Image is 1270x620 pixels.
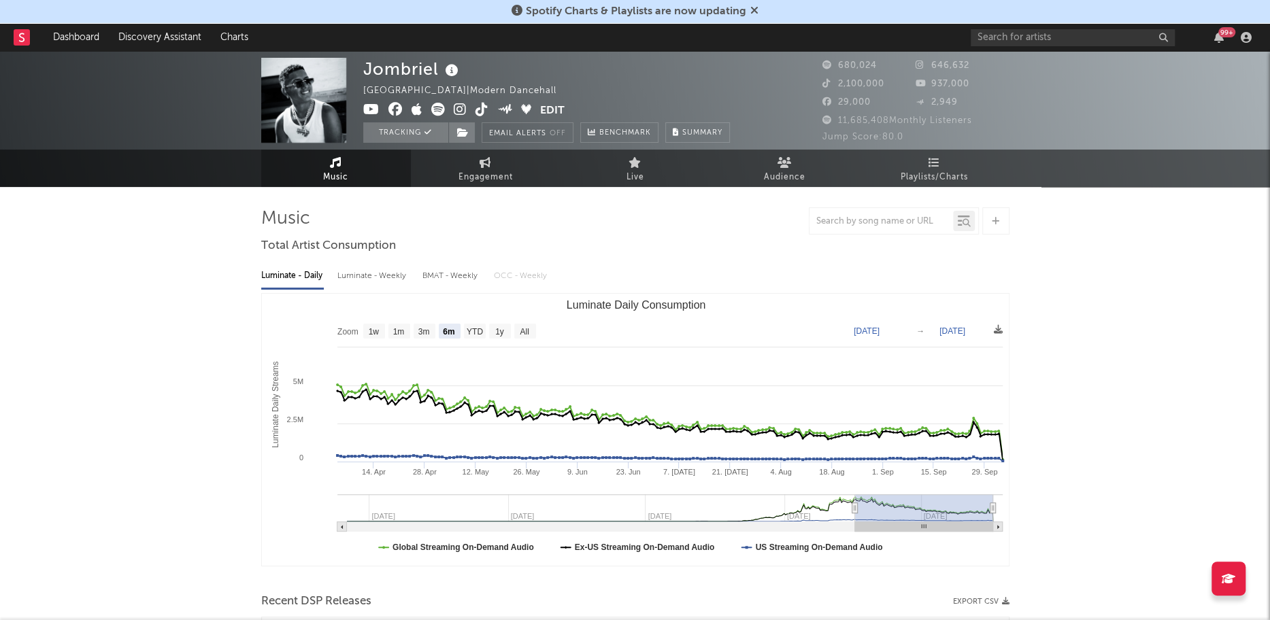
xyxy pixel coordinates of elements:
[916,80,969,88] span: 937,000
[1218,27,1235,37] div: 99 +
[412,468,436,476] text: 28. Apr
[971,468,997,476] text: 29. Sep
[513,468,540,476] text: 26. May
[392,327,404,337] text: 1m
[462,468,489,476] text: 12. May
[764,169,805,186] span: Audience
[262,294,1009,566] svg: Luminate Daily Consumption
[750,6,758,17] span: Dismiss
[871,468,893,476] text: 1. Sep
[574,542,714,552] text: Ex-US Streaming On-Demand Audio
[368,327,379,337] text: 1w
[422,264,480,288] div: BMAT - Weekly
[663,468,695,476] text: 7. [DATE]
[411,150,561,187] a: Engagement
[819,468,844,476] text: 18. Aug
[261,238,396,254] span: Total Artist Consumption
[860,150,1009,187] a: Playlists/Charts
[626,169,644,186] span: Live
[682,129,722,137] span: Summary
[271,361,280,447] text: Luminate Daily Streams
[466,327,482,337] text: YTD
[755,542,882,552] text: US Streaming On-Demand Audio
[616,468,640,476] text: 23. Jun
[261,150,411,187] a: Music
[809,216,953,227] input: Search by song name or URL
[710,150,860,187] a: Audience
[580,122,658,143] a: Benchmark
[109,24,211,51] a: Discovery Assistant
[566,299,705,311] text: Luminate Daily Consumption
[392,542,534,552] text: Global Streaming On-Demand Audio
[567,468,587,476] text: 9. Jun
[770,468,791,476] text: 4. Aug
[526,6,746,17] span: Spotify Charts & Playlists are now updating
[916,326,924,336] text: →
[822,98,871,107] span: 29,000
[822,80,884,88] span: 2,100,000
[540,103,565,120] button: Edit
[293,377,303,385] text: 5M
[211,24,258,51] a: Charts
[939,326,965,336] text: [DATE]
[363,83,572,99] div: [GEOGRAPHIC_DATA] | Modern Dancehall
[286,415,303,424] text: 2.5M
[599,125,651,141] span: Benchmark
[916,61,969,70] span: 646,632
[443,327,454,337] text: 6m
[822,133,903,141] span: Jump Score: 80.0
[854,326,880,336] text: [DATE]
[901,169,968,186] span: Playlists/Charts
[550,130,566,137] em: Off
[561,150,710,187] a: Live
[337,264,409,288] div: Luminate - Weekly
[261,593,371,610] span: Recent DSP Releases
[822,116,972,125] span: 11,685,408 Monthly Listeners
[261,264,324,288] div: Luminate - Daily
[520,327,529,337] text: All
[665,122,730,143] button: Summary
[363,58,462,80] div: Jombriel
[822,61,877,70] span: 680,024
[916,98,958,107] span: 2,949
[971,29,1175,46] input: Search for artists
[1214,32,1224,43] button: 99+
[712,468,748,476] text: 21. [DATE]
[362,468,386,476] text: 14. Apr
[953,598,1009,606] button: Export CSV
[495,327,504,337] text: 1y
[337,327,358,337] text: Zoom
[458,169,513,186] span: Engagement
[482,122,573,143] button: Email AlertsOff
[363,122,448,143] button: Tracking
[44,24,109,51] a: Dashboard
[323,169,348,186] span: Music
[920,468,946,476] text: 15. Sep
[418,327,429,337] text: 3m
[299,453,303,462] text: 0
